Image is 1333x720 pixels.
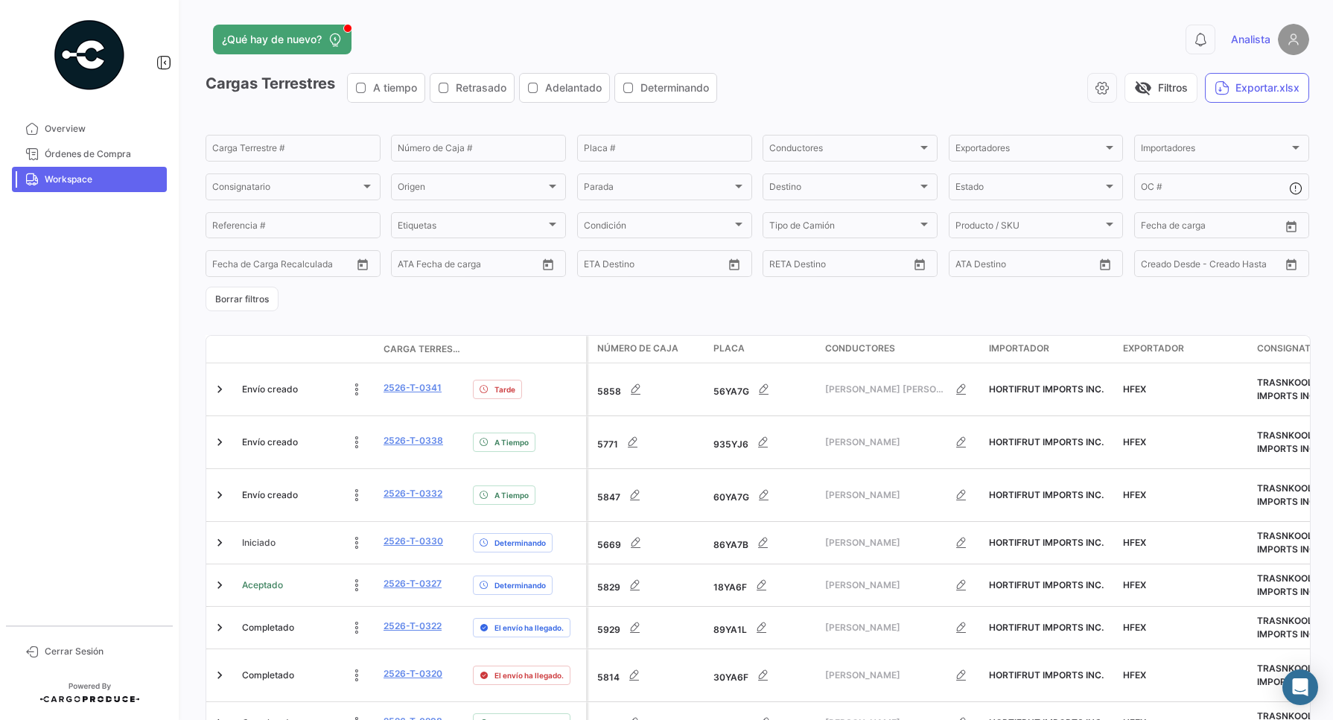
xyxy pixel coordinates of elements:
[384,577,442,590] a: 2526-T-0327
[1123,537,1146,548] span: HFEX
[1278,24,1309,55] img: placeholder-user.png
[713,570,813,600] div: 18YA6F
[713,613,813,643] div: 89YA1L
[348,74,424,102] button: A tiempo
[1011,261,1078,271] input: ATA Hasta
[584,223,732,233] span: Condición
[242,436,298,449] span: Envío creado
[1117,336,1251,363] datatable-header-cell: Exportador
[825,536,947,549] span: [PERSON_NAME]
[989,489,1104,500] span: HORTIFRUT IMPORTS INC.
[615,74,716,102] button: Determinando
[989,342,1049,355] span: Importador
[384,381,442,395] a: 2526-T-0341
[454,261,520,271] input: ATA Hasta
[1141,223,1168,233] input: Desde
[597,660,702,690] div: 5814
[351,253,374,275] button: Open calendar
[723,253,745,275] button: Open calendar
[1141,145,1289,156] span: Importadores
[825,621,947,634] span: [PERSON_NAME]
[384,535,443,548] a: 2526-T-0330
[983,336,1117,363] datatable-header-cell: Importador
[825,488,947,502] span: [PERSON_NAME]
[989,537,1104,548] span: HORTIFRUT IMPORTS INC.
[597,480,702,510] div: 5847
[1123,669,1146,681] span: HFEX
[212,620,227,635] a: Expand/Collapse Row
[212,382,227,397] a: Expand/Collapse Row
[955,145,1104,156] span: Exportadores
[384,487,442,500] a: 2526-T-0332
[242,621,294,634] span: Completado
[494,622,564,634] span: El envío ha llegado.
[206,287,279,311] button: Borrar filtros
[1134,79,1152,97] span: visibility_off
[588,336,707,363] datatable-header-cell: Número de Caja
[398,223,546,233] span: Etiquetas
[1280,215,1302,238] button: Open calendar
[206,73,722,103] h3: Cargas Terrestres
[12,116,167,141] a: Overview
[467,343,586,355] datatable-header-cell: Delay Status
[249,261,316,271] input: Hasta
[769,184,917,194] span: Destino
[398,261,443,271] input: ATA Desde
[1280,253,1302,275] button: Open calendar
[825,436,947,449] span: [PERSON_NAME]
[989,669,1104,681] span: HORTIFRUT IMPORTS INC.
[989,383,1104,395] span: HORTIFRUT IMPORTS INC.
[456,80,506,95] span: Retrasado
[242,488,298,502] span: Envío creado
[597,570,702,600] div: 5829
[713,660,813,690] div: 30YA6F
[584,261,611,271] input: Desde
[1123,579,1146,590] span: HFEX
[909,253,931,275] button: Open calendar
[212,578,227,593] a: Expand/Collapse Row
[769,223,917,233] span: Tipo de Camión
[825,342,895,355] span: Conductores
[494,383,515,395] span: Tarde
[1123,436,1146,447] span: HFEX
[384,343,461,356] span: Carga Terrestre #
[955,223,1104,233] span: Producto / SKU
[545,80,602,95] span: Adelantado
[825,383,947,396] span: [PERSON_NAME] [PERSON_NAME]
[494,537,546,549] span: Determinando
[597,528,702,558] div: 5669
[212,535,227,550] a: Expand/Collapse Row
[384,667,442,681] a: 2526-T-0320
[222,32,322,47] span: ¿Qué hay de nuevo?
[384,434,443,447] a: 2526-T-0338
[597,427,702,457] div: 5771
[537,253,559,275] button: Open calendar
[236,343,378,355] datatable-header-cell: Estado
[621,261,687,271] input: Hasta
[1123,622,1146,633] span: HFEX
[494,489,529,501] span: A Tiempo
[494,579,546,591] span: Determinando
[713,427,813,457] div: 935YJ6
[989,436,1104,447] span: HORTIFRUT IMPORTS INC.
[584,184,732,194] span: Parada
[769,145,917,156] span: Conductores
[807,261,873,271] input: Hasta
[213,25,351,54] button: ¿Qué hay de nuevo?
[597,342,678,355] span: Número de Caja
[597,613,702,643] div: 5929
[769,261,796,271] input: Desde
[12,141,167,167] a: Órdenes de Compra
[212,488,227,503] a: Expand/Collapse Row
[242,579,283,592] span: Aceptado
[713,528,813,558] div: 86YA7B
[212,435,227,450] a: Expand/Collapse Row
[242,383,298,396] span: Envío creado
[1257,342,1332,355] span: Consignatario
[707,336,819,363] datatable-header-cell: Placa
[494,669,564,681] span: El envío ha llegado.
[825,579,947,592] span: [PERSON_NAME]
[989,579,1104,590] span: HORTIFRUT IMPORTS INC.
[1123,342,1184,355] span: Exportador
[597,375,702,404] div: 5858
